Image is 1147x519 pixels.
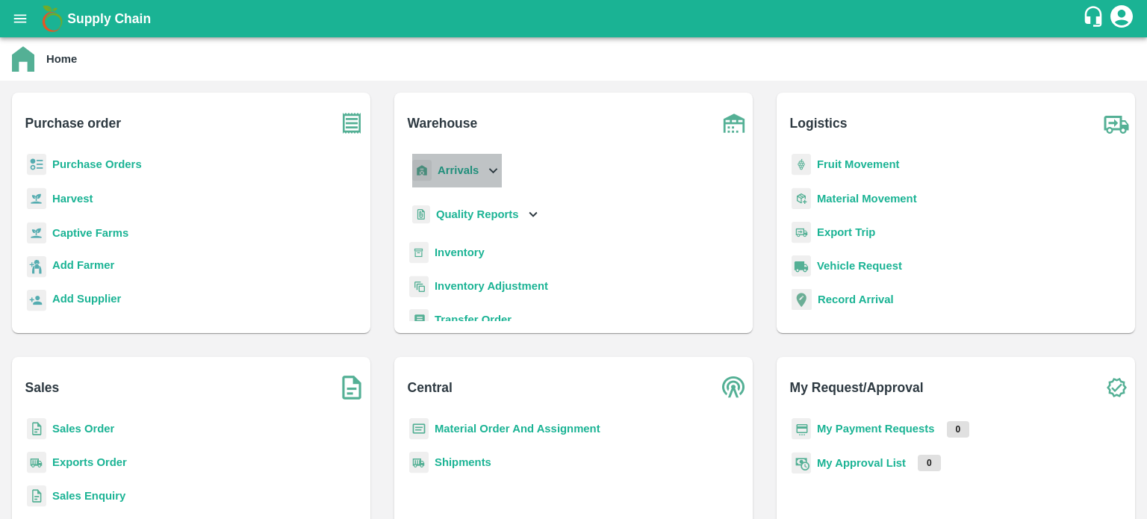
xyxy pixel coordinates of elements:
[27,418,46,440] img: sales
[409,276,429,297] img: inventory
[435,246,485,258] a: Inventory
[52,293,121,305] b: Add Supplier
[412,160,432,181] img: whArrival
[790,377,924,398] b: My Request/Approval
[792,154,811,175] img: fruit
[408,113,478,134] b: Warehouse
[1098,369,1135,406] img: check
[435,456,491,468] a: Shipments
[817,193,917,205] a: Material Movement
[52,257,114,277] a: Add Farmer
[37,4,67,34] img: logo
[818,293,894,305] a: Record Arrival
[792,289,812,310] img: recordArrival
[412,205,430,224] img: qualityReport
[46,53,77,65] b: Home
[27,154,46,175] img: reciept
[409,452,429,473] img: shipments
[27,290,46,311] img: supplier
[27,256,46,278] img: farmer
[27,187,46,210] img: harvest
[438,164,479,176] b: Arrivals
[817,457,906,469] a: My Approval List
[409,309,429,331] img: whTransfer
[409,199,541,230] div: Quality Reports
[792,452,811,474] img: approval
[817,260,902,272] a: Vehicle Request
[436,208,519,220] b: Quality Reports
[1098,105,1135,142] img: truck
[52,227,128,239] a: Captive Farms
[1108,3,1135,34] div: account of current user
[27,222,46,244] img: harvest
[790,113,848,134] b: Logistics
[408,377,453,398] b: Central
[52,259,114,271] b: Add Farmer
[435,280,548,292] a: Inventory Adjustment
[52,193,93,205] a: Harvest
[333,105,370,142] img: purchase
[435,423,600,435] a: Material Order And Assignment
[817,158,900,170] a: Fruit Movement
[435,314,512,326] a: Transfer Order
[67,8,1082,29] a: Supply Chain
[792,222,811,243] img: delivery
[918,455,941,471] p: 0
[409,242,429,264] img: whInventory
[52,158,142,170] a: Purchase Orders
[817,423,935,435] a: My Payment Requests
[27,452,46,473] img: shipments
[52,490,125,502] a: Sales Enquiry
[792,187,811,210] img: material
[817,226,875,238] a: Export Trip
[52,290,121,311] a: Add Supplier
[3,1,37,36] button: open drawer
[947,421,970,438] p: 0
[715,105,753,142] img: warehouse
[1082,5,1108,32] div: customer-support
[52,456,127,468] a: Exports Order
[52,423,114,435] a: Sales Order
[12,46,34,72] img: home
[333,369,370,406] img: soSales
[27,485,46,507] img: sales
[409,154,502,187] div: Arrivals
[715,369,753,406] img: central
[25,377,60,398] b: Sales
[25,113,121,134] b: Purchase order
[409,418,429,440] img: centralMaterial
[67,11,151,26] b: Supply Chain
[792,418,811,440] img: payment
[792,255,811,277] img: vehicle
